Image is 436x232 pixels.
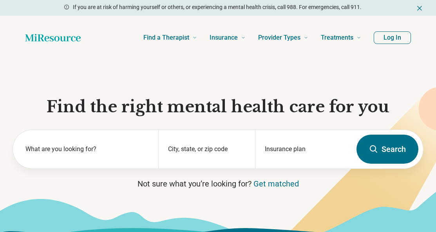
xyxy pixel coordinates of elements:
[13,97,423,117] h1: Find the right mental health care for you
[73,3,362,11] p: If you are at risk of harming yourself or others, or experiencing a mental health crisis, call 98...
[258,22,308,53] a: Provider Types
[210,32,238,43] span: Insurance
[321,22,361,53] a: Treatments
[210,22,246,53] a: Insurance
[143,32,189,43] span: Find a Therapist
[253,179,299,188] a: Get matched
[374,31,411,44] button: Log In
[321,32,353,43] span: Treatments
[356,135,418,164] button: Search
[13,178,423,189] p: Not sure what you’re looking for?
[143,22,197,53] a: Find a Therapist
[25,144,149,154] label: What are you looking for?
[25,30,81,46] a: Home page
[416,3,423,13] button: Dismiss
[258,32,300,43] span: Provider Types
